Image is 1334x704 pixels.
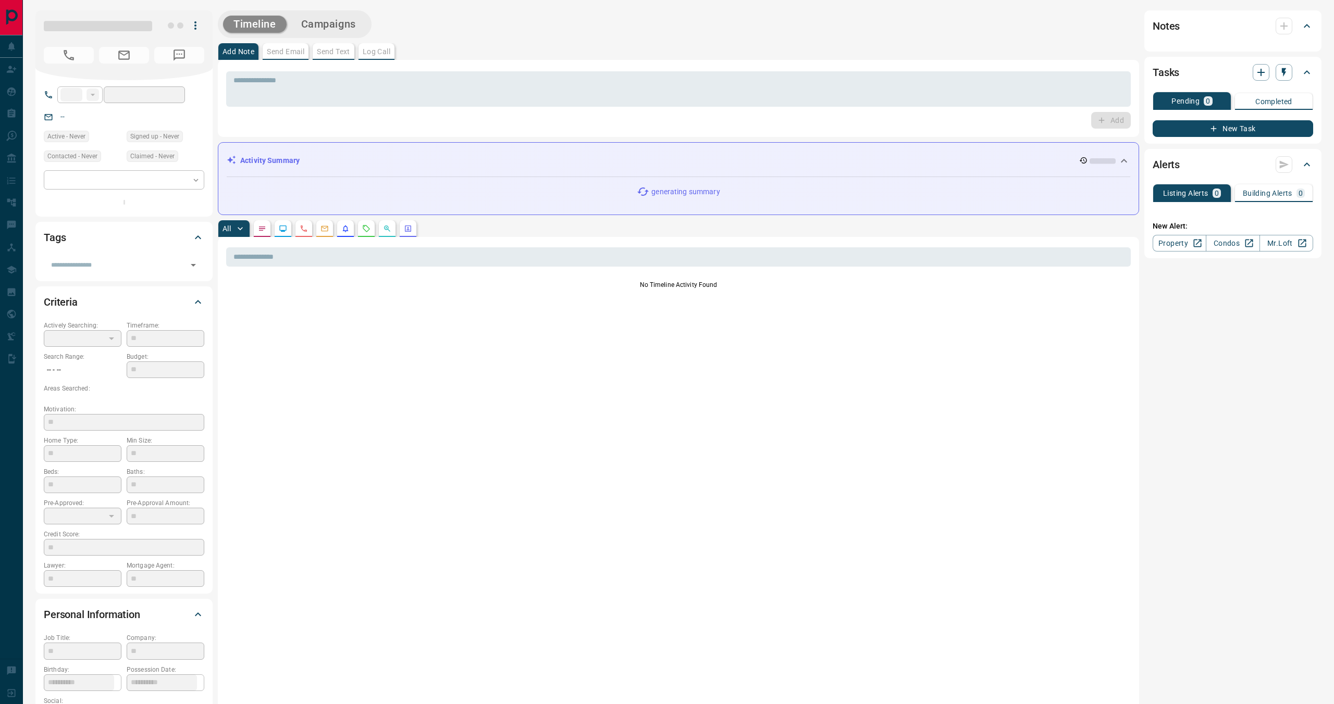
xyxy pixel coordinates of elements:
p: Mortgage Agent: [127,561,204,570]
div: Tags [44,225,204,250]
h2: Tags [44,229,66,246]
p: Company: [127,633,204,643]
p: 0 [1206,97,1210,105]
p: Areas Searched: [44,384,204,393]
button: Campaigns [291,16,366,33]
span: Signed up - Never [130,131,179,142]
div: Criteria [44,290,204,315]
p: Beds: [44,467,121,476]
p: Budget: [127,352,204,361]
p: Activity Summary [240,155,300,166]
span: Claimed - Never [130,151,175,161]
div: Personal Information [44,602,204,627]
p: Min Size: [127,436,204,445]
svg: Agent Actions [404,224,412,233]
p: 0 [1215,190,1219,197]
h2: Personal Information [44,606,140,623]
p: Listing Alerts [1163,190,1208,197]
p: New Alert: [1153,221,1313,232]
svg: Notes [258,224,266,233]
button: Timeline [223,16,287,33]
p: Add Note [223,48,254,55]
p: Pending [1171,97,1200,105]
p: Possession Date: [127,665,204,674]
a: Property [1153,235,1206,252]
a: Mr.Loft [1259,235,1313,252]
span: Active - Never [47,131,85,142]
svg: Emails [320,224,329,233]
h2: Alerts [1153,156,1180,173]
svg: Opportunities [383,224,391,233]
p: Birthday: [44,665,121,674]
svg: Calls [300,224,308,233]
a: -- [60,112,65,121]
p: Pre-Approved: [44,498,121,508]
p: generating summary [651,186,720,197]
span: No Number [154,47,204,64]
span: No Email [99,47,149,64]
p: Baths: [127,467,204,476]
p: Home Type: [44,436,121,445]
span: No Number [44,47,94,64]
button: Open [186,258,201,272]
svg: Requests [362,224,370,233]
div: Activity Summary [227,151,1130,170]
div: Notes [1153,14,1313,39]
p: Credit Score: [44,530,204,539]
p: All [223,225,231,232]
p: 0 [1299,190,1303,197]
div: Tasks [1153,60,1313,85]
p: No Timeline Activity Found [226,280,1131,290]
p: Building Alerts [1243,190,1292,197]
p: -- - -- [44,361,121,379]
h2: Notes [1153,18,1180,34]
svg: Listing Alerts [341,224,350,233]
div: Alerts [1153,152,1313,177]
h2: Criteria [44,294,78,310]
p: Search Range: [44,352,121,361]
svg: Lead Browsing Activity [279,224,287,233]
p: Actively Searching: [44,321,121,330]
button: New Task [1153,120,1313,137]
p: Job Title: [44,633,121,643]
p: Pre-Approval Amount: [127,498,204,508]
p: Timeframe: [127,321,204,330]
a: Condos [1206,235,1259,252]
p: Motivation: [44,405,204,414]
p: Completed [1255,98,1292,105]
span: Contacted - Never [47,151,97,161]
h2: Tasks [1153,64,1179,81]
p: Lawyer: [44,561,121,570]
